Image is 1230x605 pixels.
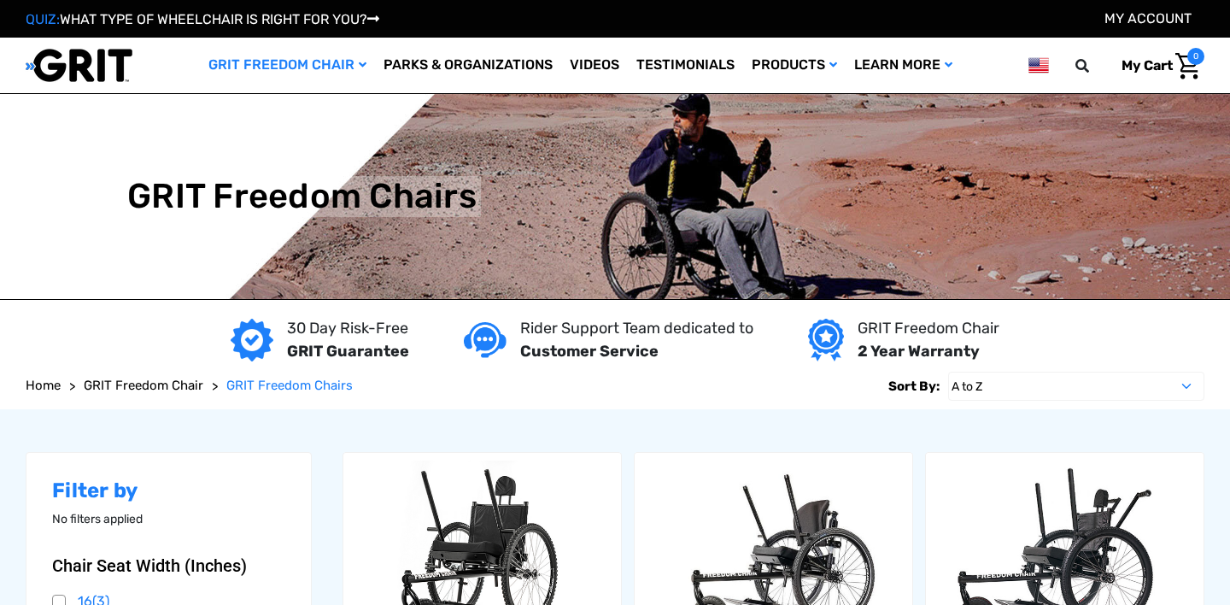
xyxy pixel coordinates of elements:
[52,555,285,576] button: Chair Seat Width (Inches)
[200,38,375,93] a: GRIT Freedom Chair
[226,378,353,393] span: GRIT Freedom Chairs
[520,342,659,361] strong: Customer Service
[84,376,203,396] a: GRIT Freedom Chair
[26,11,60,27] span: QUIZ:
[846,38,961,93] a: Learn More
[858,342,980,361] strong: 2 Year Warranty
[1109,48,1204,84] a: Cart with 0 items
[52,510,285,528] p: No filters applied
[1122,57,1173,73] span: My Cart
[287,342,409,361] strong: GRIT Guarantee
[26,378,61,393] span: Home
[26,376,61,396] a: Home
[26,11,379,27] a: QUIZ:WHAT TYPE OF WHEELCHAIR IS RIGHT FOR YOU?
[226,376,353,396] a: GRIT Freedom Chairs
[1175,53,1200,79] img: Cart
[1104,10,1192,26] a: Account
[464,322,507,357] img: Customer service
[52,479,285,503] h2: Filter by
[561,38,628,93] a: Videos
[84,378,203,393] span: GRIT Freedom Chair
[888,372,940,401] label: Sort By:
[127,176,477,217] h1: GRIT Freedom Chairs
[858,317,999,340] p: GRIT Freedom Chair
[520,317,753,340] p: Rider Support Team dedicated to
[808,319,843,361] img: Year warranty
[231,319,273,361] img: GRIT Guarantee
[1187,48,1204,65] span: 0
[628,38,743,93] a: Testimonials
[287,317,409,340] p: 30 Day Risk-Free
[375,38,561,93] a: Parks & Organizations
[1083,48,1109,84] input: Search
[26,48,132,83] img: GRIT All-Terrain Wheelchair and Mobility Equipment
[743,38,846,93] a: Products
[52,555,247,576] span: Chair Seat Width (Inches)
[1028,55,1049,76] img: us.png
